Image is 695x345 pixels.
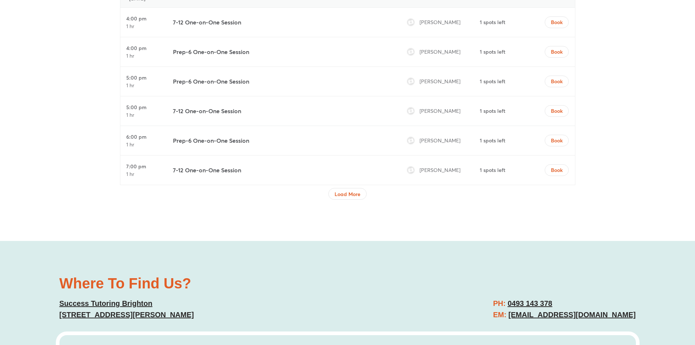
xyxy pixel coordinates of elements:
a: [EMAIL_ADDRESS][DOMAIN_NAME] [509,311,636,319]
a: 0493 143 378 [507,299,552,307]
a: Success Tutoring Brighton[STREET_ADDRESS][PERSON_NAME] [59,299,194,319]
span: EM: [493,311,506,319]
span: PH: [493,299,505,307]
iframe: Chat Widget [574,262,695,345]
h2: Where To Find Us? [59,276,340,291]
